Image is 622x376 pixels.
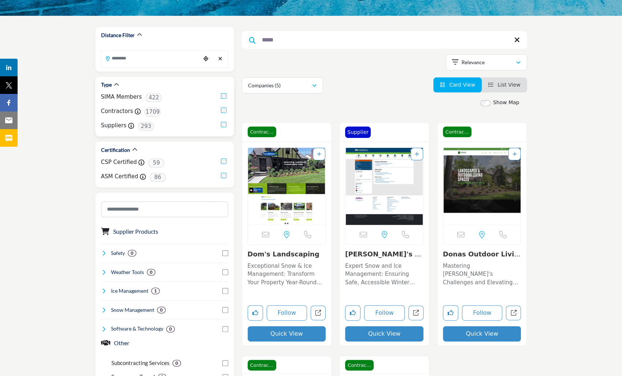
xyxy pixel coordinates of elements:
a: Open Listing in new tab [345,148,423,225]
button: Supplier Products [113,227,158,236]
span: 1709 [144,107,161,117]
span: 293 [138,122,154,131]
input: Select Subcontracting Services checkbox [222,360,228,366]
span: 422 [145,93,162,102]
button: Quick View [345,326,423,342]
input: Contractors checkbox [221,107,226,113]
div: 1 Results For Ice Management [151,288,160,294]
span: Card View [449,82,475,88]
h2: Certification [101,146,130,154]
a: Open Listing in new tab [443,148,521,225]
div: 0 Results For Safety [128,250,136,256]
p: Exceptional Snow & Ice Management: Transform Your Property Year-Round with Expert Precision! Spec... [248,262,326,287]
button: Follow [267,305,307,321]
label: Suppliers [101,121,127,130]
div: Clear search location [215,51,226,67]
input: SIMA Members checkbox [221,93,226,99]
h4: Ice Management: Ice management involves the control, removal, and prevention of ice accumulation ... [111,287,148,295]
label: CSP Certified [101,158,137,167]
b: 1 [154,288,157,293]
a: Add To List [512,151,517,157]
span: Contractor [248,127,276,138]
h4: Safety: Safety refers to the measures, practices, and protocols implemented to protect individual... [111,249,125,257]
button: Quick View [443,326,521,342]
button: Like listing [443,305,458,321]
input: Select Weather Tools checkbox [222,269,228,275]
h2: Type [101,81,112,88]
a: Add To List [415,151,419,157]
span: Contractor [248,360,276,371]
a: Add To List [317,151,321,157]
input: Search Category [101,201,228,217]
a: Open Listing in new tab [248,148,326,225]
p: Mastering [PERSON_NAME]'s Challenges and Elevating Outdoor Spaces with Precision and Care Special... [443,262,521,287]
div: 0 Results For Snow Management [157,307,166,313]
button: Follow [364,305,405,321]
span: Contractor [345,360,374,371]
input: Select Software & Technology checkbox [222,326,228,332]
a: Expert Snow and Ice Management: Ensuring Safe, Accessible Winter Journeys This company is a highl... [345,260,423,287]
button: Companies (5) [242,77,323,94]
a: Open doms-landscaping in new tab [311,306,326,321]
h4: Software & Technology: Software & Technology encompasses the development, implementation, and use... [111,325,163,332]
button: Other [114,339,129,347]
input: Search Keyword [242,31,527,49]
p: Subcontracting Services: Subcontracting Services [111,359,170,367]
a: Open donas-outdoor-living in new tab [506,306,521,321]
label: SIMA Members [101,93,142,101]
input: Select Safety checkbox [222,250,228,256]
img: Dom's Landscaping [248,148,326,225]
h2: Distance Filter [101,32,135,39]
span: Contractor [443,127,471,138]
h4: Snow Management: Snow management involves the removal, relocation, and mitigation of snow accumul... [111,306,154,314]
b: 0 [150,270,152,275]
div: 0 Results For Subcontracting Services [173,360,181,366]
li: List View [482,77,527,92]
b: 0 [160,307,163,313]
a: Donas Outdoor Living... [443,250,521,266]
input: Select Ice Management checkbox [222,288,228,294]
button: Like listing [248,305,263,321]
h4: Weather Tools: Weather Tools refer to instruments, software, and technologies used to monitor, pr... [111,269,144,276]
div: 0 Results For Weather Tools [147,269,155,275]
p: Relevance [462,59,485,66]
div: 0 Results For Software & Technology [166,326,175,332]
b: 0 [169,326,172,332]
input: Select Snow Management checkbox [222,307,228,313]
div: Choose your current location [200,51,211,67]
p: Companies (5) [248,82,281,89]
input: Search Location [101,51,200,65]
a: Dom's Landscaping [248,250,319,258]
label: Contractors [101,107,133,116]
li: Card View [433,77,482,92]
label: ASM Certified [101,172,138,181]
input: CSP Certified checkbox [221,158,226,164]
a: [PERSON_NAME]'s snow removal [345,250,423,266]
span: 59 [148,158,164,168]
span: List View [497,82,520,88]
img: Donas Outdoor Living [443,148,521,225]
b: 0 [131,251,133,256]
p: Supplier [347,128,369,136]
a: View List [488,82,521,88]
label: Show Map [493,99,519,106]
button: Relevance [446,54,527,70]
input: ASM Certified checkbox [221,173,226,178]
button: Follow [462,305,503,321]
h3: Donas Outdoor Living [443,250,521,258]
button: Like listing [345,305,360,321]
a: Mastering [PERSON_NAME]'s Challenges and Elevating Outdoor Spaces with Precision and Care Special... [443,260,521,287]
img: Jon's snow removal [345,148,423,225]
input: Suppliers checkbox [221,122,226,127]
h3: Dom's Landscaping [248,250,326,258]
a: View Card [440,82,475,88]
span: 86 [149,173,166,182]
b: 0 [175,361,178,366]
h3: Jon's snow removal [345,250,423,258]
a: Open jons-snow-removal in new tab [408,306,423,321]
p: Expert Snow and Ice Management: Ensuring Safe, Accessible Winter Journeys This company is a highl... [345,262,423,287]
a: Exceptional Snow & Ice Management: Transform Your Property Year-Round with Expert Precision! Spec... [248,260,326,287]
button: Quick View [248,326,326,342]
